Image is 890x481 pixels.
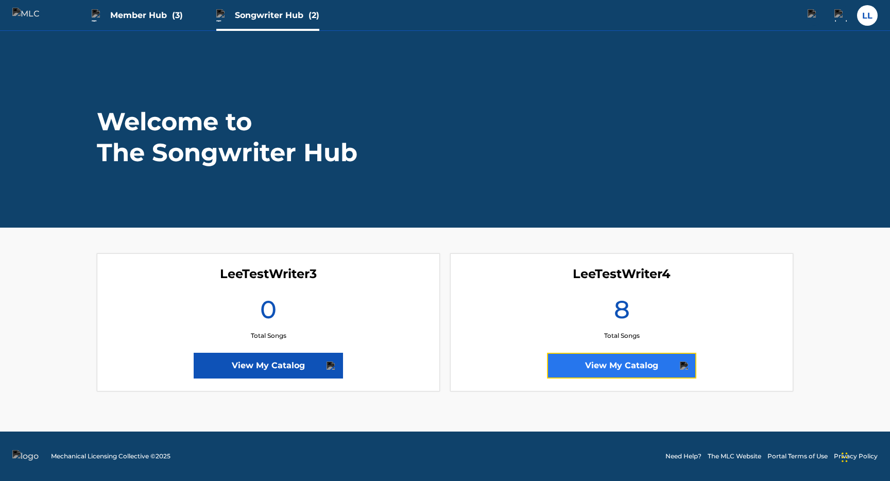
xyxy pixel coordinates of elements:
[220,266,317,282] h4: LeeTestWriter3
[251,331,286,340] p: Total Songs
[834,452,878,461] a: Privacy Policy
[309,10,319,20] span: (2)
[216,9,229,22] img: Top Rightsholders
[92,9,104,22] img: Top Rightsholders
[110,9,183,21] span: Member Hub
[547,353,696,379] a: View My Catalog
[260,294,277,331] h1: 0
[614,294,630,331] h1: 8
[808,9,820,22] img: search
[12,450,39,462] img: logo
[830,5,851,26] div: Help
[680,362,688,370] img: f7272a7cc735f4ea7f67.svg
[842,442,848,473] div: Drag
[838,432,890,481] iframe: Chat Widget
[51,452,170,461] span: Mechanical Licensing Collective © 2025
[327,362,335,370] img: f7272a7cc735f4ea7f67.svg
[665,452,701,461] a: Need Help?
[857,5,878,26] div: User Menu
[604,331,640,340] p: Total Songs
[97,106,360,168] h1: Welcome to The Songwriter Hub
[573,266,671,282] h4: LeeTestWriter4
[708,452,761,461] a: The MLC Website
[803,5,824,26] a: Public Search
[235,9,319,21] span: Songwriter Hub
[767,452,828,461] a: Portal Terms of Use
[194,353,343,379] a: View My Catalog
[12,8,52,23] img: MLC Logo
[172,10,183,20] span: (3)
[834,9,847,22] img: help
